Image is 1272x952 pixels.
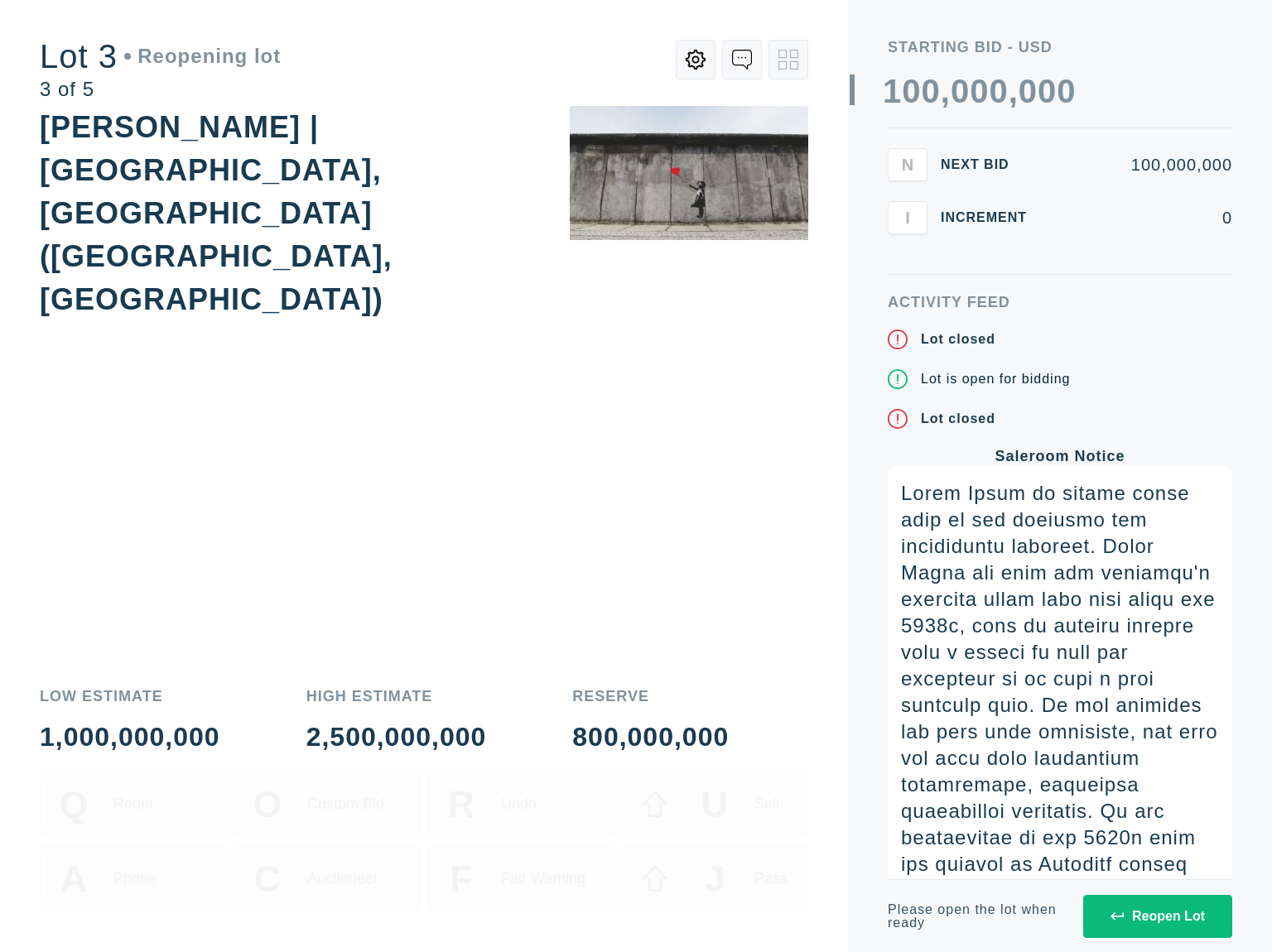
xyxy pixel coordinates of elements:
[905,208,910,227] span: I
[40,689,220,704] div: Low Estimate
[888,148,927,181] button: N
[941,75,951,406] div: ,
[970,75,989,108] div: 0
[1111,909,1205,924] div: Reopen Lot
[1053,156,1232,173] div: 100,000,000
[921,329,995,349] div: Lot closed
[306,724,487,750] div: 2,500,000,000
[40,724,220,750] div: 1,000,000,000
[951,75,970,108] div: 0
[888,295,1232,310] div: Activity Feed
[888,40,1232,55] div: Starting Bid - USD
[1019,75,1038,108] div: 0
[40,40,281,73] div: Lot 3
[883,75,902,108] div: 1
[921,409,995,429] div: Lot closed
[888,201,927,234] button: I
[989,75,1008,108] div: 0
[40,110,393,316] div: [PERSON_NAME] | [GEOGRAPHIC_DATA], [GEOGRAPHIC_DATA] ([GEOGRAPHIC_DATA], [GEOGRAPHIC_DATA])
[902,155,913,174] span: N
[306,689,487,704] div: High Estimate
[902,75,921,108] div: 0
[941,211,1040,224] div: Increment
[1009,75,1019,406] div: ,
[40,79,281,99] div: 3 of 5
[888,449,1232,464] div: Saleroom Notice
[124,46,281,66] div: Reopening lot
[941,158,1040,171] div: Next Bid
[1038,75,1057,108] div: 0
[1083,895,1232,938] button: Reopen Lot
[572,689,729,704] div: Reserve
[1057,75,1076,108] div: 0
[922,75,941,108] div: 0
[572,724,729,750] div: 800,000,000
[921,369,1070,389] div: Lot is open for bidding
[888,903,1063,930] div: Please open the lot when ready
[1053,209,1232,226] div: 0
